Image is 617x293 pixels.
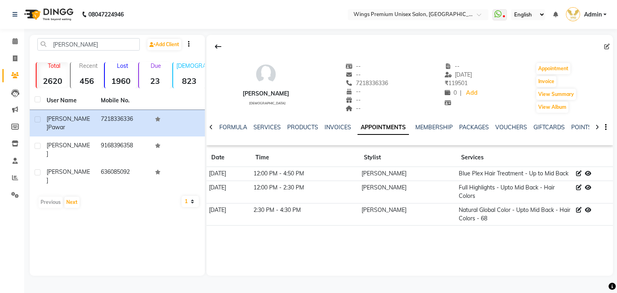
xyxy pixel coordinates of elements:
[206,149,251,167] th: Date
[249,101,286,105] span: [DEMOGRAPHIC_DATA]
[173,76,205,86] strong: 823
[359,149,456,167] th: Stylist
[71,76,102,86] strong: 456
[88,3,124,26] b: 08047224946
[96,163,150,189] td: 636085092
[346,88,361,95] span: --
[47,115,90,131] span: [PERSON_NAME]
[206,181,251,203] td: [DATE]
[459,124,489,131] a: PACKAGES
[141,62,171,69] p: Due
[536,102,568,113] button: View Album
[253,124,281,131] a: SERVICES
[210,39,227,54] div: Back to Client
[251,149,359,167] th: Time
[445,79,468,87] span: 119501
[251,167,359,181] td: 12:00 PM - 4:50 PM
[456,181,573,203] td: Full Highlights - Upto Mid Back - Hair Colors
[96,136,150,163] td: 9168396358
[108,62,137,69] p: Lost
[536,89,576,100] button: View Summary
[287,124,318,131] a: PRODUCTS
[346,96,361,104] span: --
[359,181,456,203] td: [PERSON_NAME]
[346,63,361,70] span: --
[64,197,80,208] button: Next
[456,203,573,226] td: Natural Global Color - Upto Mid Back - Hair Colors - 68
[456,149,573,167] th: Services
[139,76,171,86] strong: 23
[176,62,205,69] p: [DEMOGRAPHIC_DATA]
[536,63,570,74] button: Appointment
[206,167,251,181] td: [DATE]
[445,89,457,96] span: 0
[219,124,247,131] a: FORMULA
[445,71,472,78] span: [DATE]
[251,181,359,203] td: 12:00 PM - 2:30 PM
[37,38,140,51] input: Search by Name/Mobile/Email/Code
[74,62,102,69] p: Recent
[584,10,602,19] span: Admin
[96,110,150,136] td: 7218336336
[571,124,592,131] a: POINTS
[243,90,289,98] div: [PERSON_NAME]
[40,62,68,69] p: Total
[536,76,556,87] button: Invoice
[533,124,565,131] a: GIFTCARDS
[96,92,150,110] th: Mobile No.
[415,124,453,131] a: MEMBERSHIP
[495,124,527,131] a: VOUCHERS
[358,120,409,135] a: APPOINTMENTS
[20,3,76,26] img: logo
[105,76,137,86] strong: 1960
[346,71,361,78] span: --
[48,124,65,131] span: Pawar
[359,167,456,181] td: [PERSON_NAME]
[346,79,388,87] span: 7218336336
[147,39,181,50] a: Add Client
[251,203,359,226] td: 2:30 PM - 4:30 PM
[254,62,278,86] img: avatar
[566,7,580,21] img: Admin
[47,168,90,184] span: [PERSON_NAME]
[346,105,361,112] span: --
[456,167,573,181] td: Blue Plex Hair Treatment - Up to Mid Back
[445,79,448,87] span: ₹
[206,203,251,226] td: [DATE]
[47,142,90,157] span: [PERSON_NAME]
[445,63,460,70] span: --
[460,89,462,97] span: |
[325,124,351,131] a: INVOICES
[465,87,479,99] a: Add
[42,92,96,110] th: User Name
[359,203,456,226] td: [PERSON_NAME]
[37,76,68,86] strong: 2620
